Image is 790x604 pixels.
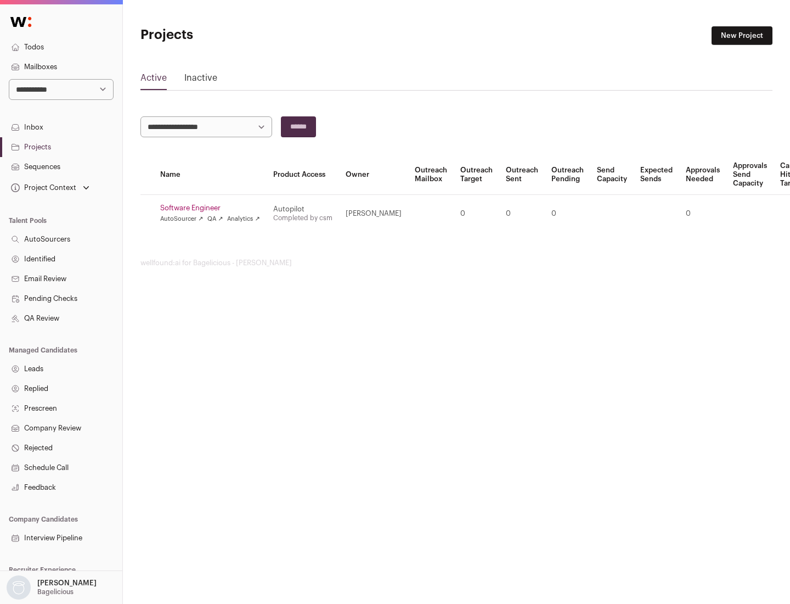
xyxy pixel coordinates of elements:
[4,575,99,600] button: Open dropdown
[454,155,499,195] th: Outreach Target
[140,259,772,267] footer: wellfound:ai for Bagelicious - [PERSON_NAME]
[140,26,351,44] h1: Projects
[227,215,259,223] a: Analytics ↗
[634,155,679,195] th: Expected Sends
[37,579,97,588] p: [PERSON_NAME]
[7,575,31,600] img: nopic.png
[160,215,203,223] a: AutoSourcer ↗
[9,180,92,195] button: Open dropdown
[140,71,167,89] a: Active
[408,155,454,195] th: Outreach Mailbox
[160,204,260,212] a: Software Engineer
[273,205,332,214] div: Autopilot
[154,155,267,195] th: Name
[37,588,74,596] p: Bagelicious
[9,183,76,192] div: Project Context
[454,195,499,233] td: 0
[712,26,772,45] a: New Project
[545,195,590,233] td: 0
[590,155,634,195] th: Send Capacity
[273,215,332,221] a: Completed by csm
[267,155,339,195] th: Product Access
[339,155,408,195] th: Owner
[499,155,545,195] th: Outreach Sent
[339,195,408,233] td: [PERSON_NAME]
[726,155,774,195] th: Approvals Send Capacity
[679,155,726,195] th: Approvals Needed
[499,195,545,233] td: 0
[4,11,37,33] img: Wellfound
[679,195,726,233] td: 0
[184,71,217,89] a: Inactive
[545,155,590,195] th: Outreach Pending
[207,215,223,223] a: QA ↗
